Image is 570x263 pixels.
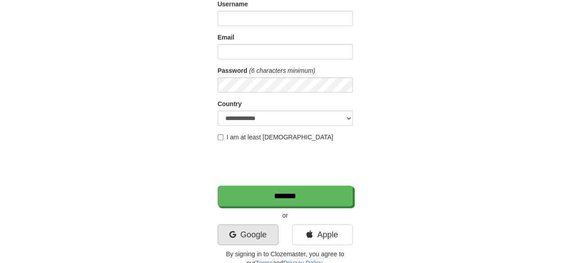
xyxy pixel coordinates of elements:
label: I am at least [DEMOGRAPHIC_DATA] [218,133,333,142]
input: I am at least [DEMOGRAPHIC_DATA] [218,134,223,140]
p: or [218,211,353,220]
iframe: reCAPTCHA [218,146,355,181]
label: Password [218,66,247,75]
label: Email [218,33,234,42]
em: (6 characters minimum) [249,67,315,74]
a: Apple [292,224,353,245]
label: Country [218,99,242,108]
a: Google [218,224,278,245]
